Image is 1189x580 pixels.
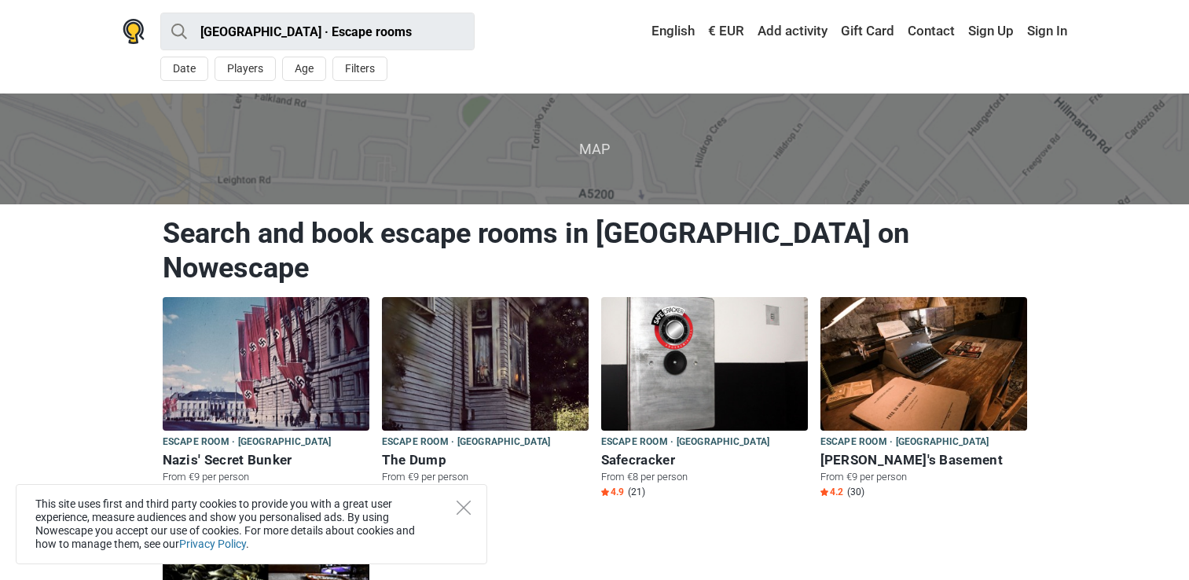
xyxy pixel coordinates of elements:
[601,470,808,484] p: From €8 per person
[123,19,145,44] img: Nowescape logo
[382,297,589,502] a: The Dump Escape room · [GEOGRAPHIC_DATA] The Dump From €9 per person Star5.0 (28)
[382,452,589,468] h6: The Dump
[601,297,808,431] img: Safecracker
[179,538,246,550] a: Privacy Policy
[601,297,808,502] a: Safecracker Escape room · [GEOGRAPHIC_DATA] Safecracker From €8 per person Star4.9 (21)
[163,470,369,484] p: From €9 per person
[820,434,989,451] span: Escape room · [GEOGRAPHIC_DATA]
[457,501,471,515] button: Close
[215,57,276,81] button: Players
[820,488,828,496] img: Star
[332,57,387,81] button: Filters
[847,486,864,498] span: (30)
[1023,17,1067,46] a: Sign In
[16,484,487,564] div: This site uses first and third party cookies to provide you with a great user experience, measure...
[754,17,831,46] a: Add activity
[637,17,699,46] a: English
[382,297,589,431] img: The Dump
[163,216,1027,285] h1: Search and book escape rooms in [GEOGRAPHIC_DATA] on Nowescape
[820,297,1027,502] a: Madman's Basement Escape room · [GEOGRAPHIC_DATA] [PERSON_NAME]'s Basement From €9 per person Sta...
[601,486,624,498] span: 4.9
[628,486,645,498] span: (21)
[904,17,959,46] a: Contact
[163,297,369,431] img: Nazis' Secret Bunker
[601,452,808,468] h6: Safecracker
[820,297,1027,431] img: Madman's Basement
[704,17,748,46] a: € EUR
[601,488,609,496] img: Star
[820,452,1027,468] h6: [PERSON_NAME]'s Basement
[601,434,770,451] span: Escape room · [GEOGRAPHIC_DATA]
[282,57,326,81] button: Age
[640,26,651,37] img: English
[163,452,369,468] h6: Nazis' Secret Bunker
[820,470,1027,484] p: From €9 per person
[163,434,332,451] span: Escape room · [GEOGRAPHIC_DATA]
[820,486,843,498] span: 4.2
[382,470,589,484] p: From €9 per person
[160,13,475,50] input: try “London”
[837,17,898,46] a: Gift Card
[382,434,551,451] span: Escape room · [GEOGRAPHIC_DATA]
[964,17,1018,46] a: Sign Up
[163,297,369,502] a: Nazis' Secret Bunker Escape room · [GEOGRAPHIC_DATA] Nazis' Secret Bunker From €9 per person Star...
[160,57,208,81] button: Date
